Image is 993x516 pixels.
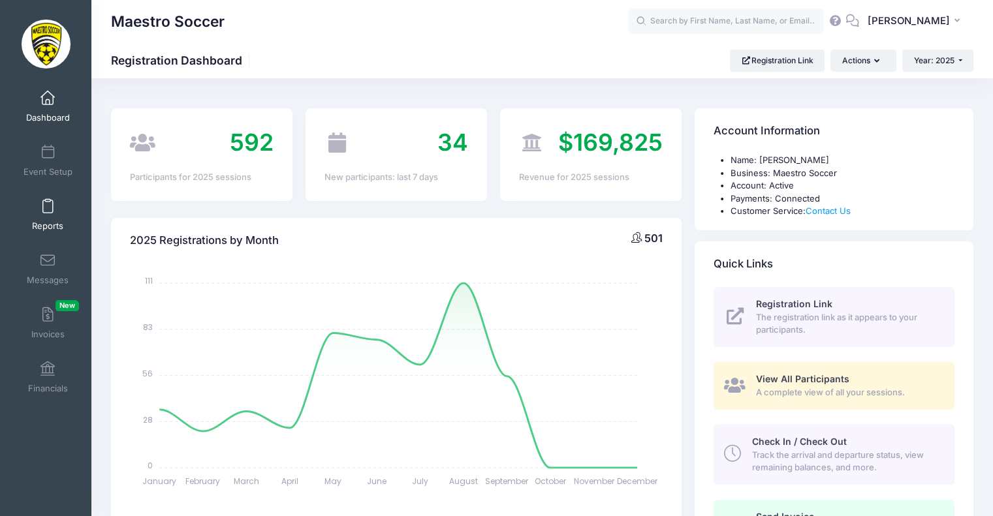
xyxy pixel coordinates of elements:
[751,449,939,474] span: Track the arrival and departure status, view remaining balances, and more.
[714,245,773,282] h4: Quick Links
[902,50,973,72] button: Year: 2025
[830,50,896,72] button: Actions
[730,50,825,72] a: Registration Link
[756,373,849,384] span: View All Participants
[111,7,225,37] h1: Maestro Soccer
[519,171,663,184] div: Revenue for 2025 sessions
[230,128,274,157] span: 592
[143,476,177,487] tspan: January
[144,414,153,425] tspan: 28
[24,166,72,177] span: Event Setup
[731,154,954,167] li: Name: [PERSON_NAME]
[17,246,79,292] a: Messages
[324,171,468,184] div: New participants: last 7 days
[130,222,279,259] h4: 2025 Registrations by Month
[143,368,153,379] tspan: 56
[17,192,79,237] a: Reports
[914,55,954,65] span: Year: 2025
[281,476,298,487] tspan: April
[17,83,79,129] a: Dashboard
[412,476,428,487] tspan: July
[130,171,274,184] div: Participants for 2025 sessions
[486,476,529,487] tspan: September
[26,112,70,123] span: Dashboard
[22,20,71,68] img: Maestro Soccer
[111,53,253,67] h1: Registration Dashboard
[55,300,79,311] span: New
[325,476,342,487] tspan: May
[146,275,153,286] tspan: 111
[558,128,663,157] span: $169,825
[574,476,615,487] tspan: November
[628,8,824,35] input: Search by First Name, Last Name, or Email...
[751,436,846,447] span: Check In / Check Out
[17,354,79,400] a: Financials
[535,476,567,487] tspan: October
[27,275,69,286] span: Messages
[859,7,973,37] button: [PERSON_NAME]
[367,476,386,487] tspan: June
[617,476,658,487] tspan: December
[449,476,478,487] tspan: August
[731,167,954,180] li: Business: Maestro Soccer
[17,138,79,183] a: Event Setup
[756,298,832,309] span: Registration Link
[28,383,68,394] span: Financials
[731,205,954,218] li: Customer Service:
[17,300,79,346] a: InvoicesNew
[148,460,153,471] tspan: 0
[186,476,221,487] tspan: February
[437,128,468,157] span: 34
[31,329,65,340] span: Invoices
[714,287,954,347] a: Registration Link The registration link as it appears to your participants.
[731,179,954,192] li: Account: Active
[731,192,954,205] li: Payments: Connected
[644,232,663,245] span: 501
[806,205,851,216] a: Contact Us
[868,14,950,28] span: [PERSON_NAME]
[234,476,259,487] tspan: March
[756,386,939,399] span: A complete view of all your sessions.
[714,362,954,410] a: View All Participants A complete view of all your sessions.
[144,322,153,333] tspan: 83
[714,113,820,150] h4: Account Information
[714,424,954,484] a: Check In / Check Out Track the arrival and departure status, view remaining balances, and more.
[32,220,63,232] span: Reports
[756,311,939,337] span: The registration link as it appears to your participants.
